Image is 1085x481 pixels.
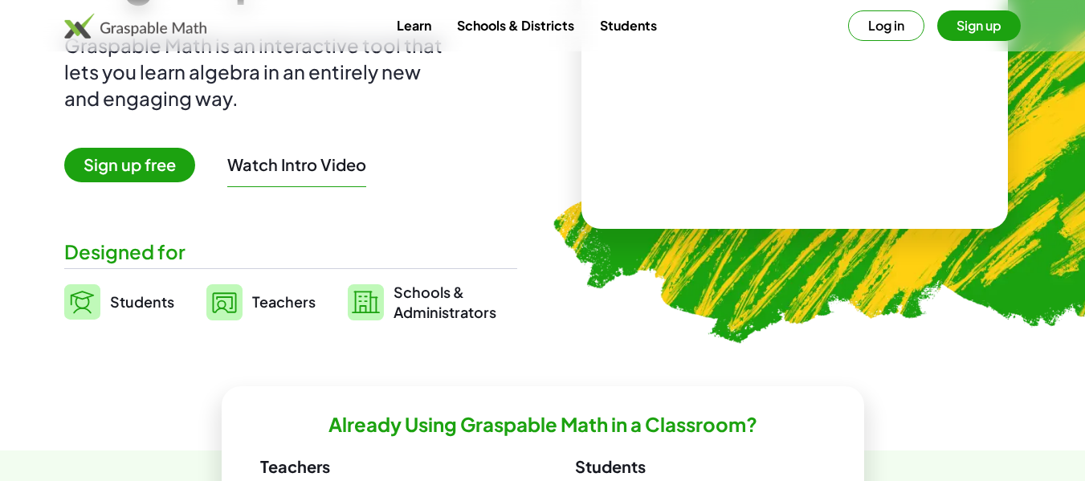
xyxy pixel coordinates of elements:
a: Learn [384,10,444,40]
img: svg%3e [206,284,243,320]
video: What is this? This is dynamic math notation. Dynamic math notation plays a central role in how Gr... [674,43,915,163]
span: Students [110,292,174,311]
h3: Teachers [260,456,511,477]
h2: Already Using Graspable Math in a Classroom? [328,412,757,437]
button: Watch Intro Video [227,154,366,175]
button: Sign up [937,10,1021,41]
a: Students [587,10,670,40]
a: Students [64,282,174,322]
span: Teachers [252,292,316,311]
a: Schools &Administrators [348,282,496,322]
span: Sign up free [64,148,195,182]
div: Graspable Math is an interactive tool that lets you learn algebra in an entirely new and engaging... [64,32,450,112]
h3: Students [575,456,826,477]
span: Schools & Administrators [394,282,496,322]
button: Log in [848,10,924,41]
a: Schools & Districts [444,10,587,40]
img: svg%3e [64,284,100,320]
div: Designed for [64,238,517,265]
a: Teachers [206,282,316,322]
img: svg%3e [348,284,384,320]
